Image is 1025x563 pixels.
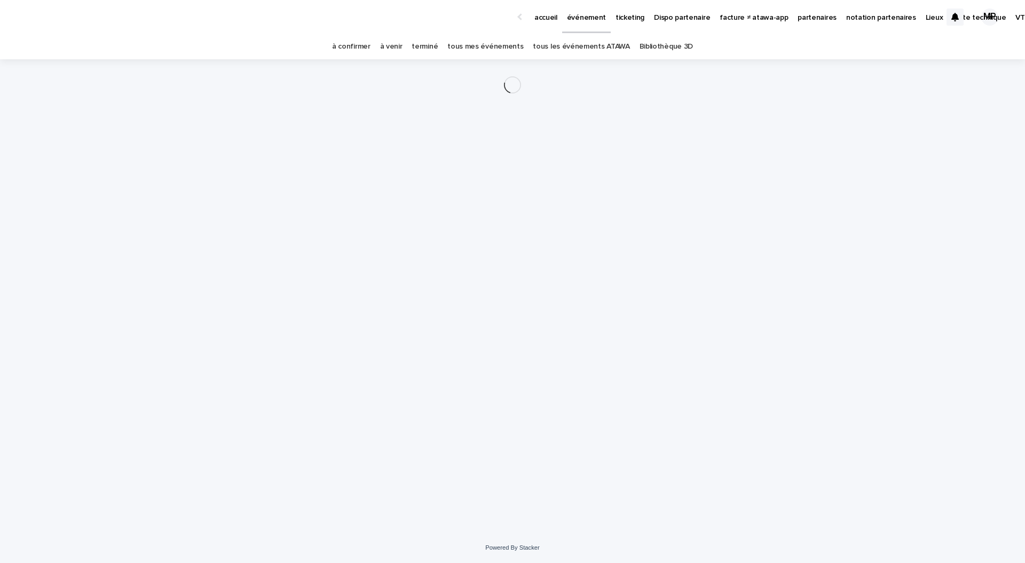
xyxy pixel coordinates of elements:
[485,544,539,551] a: Powered By Stacker
[533,34,629,59] a: tous les événements ATAWA
[447,34,523,59] a: tous mes événements
[332,34,370,59] a: à confirmer
[412,34,438,59] a: terminé
[380,34,403,59] a: à venir
[640,34,693,59] a: Bibliothèque 3D
[21,6,125,28] img: Ls34BcGeRexTGTNfXpUC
